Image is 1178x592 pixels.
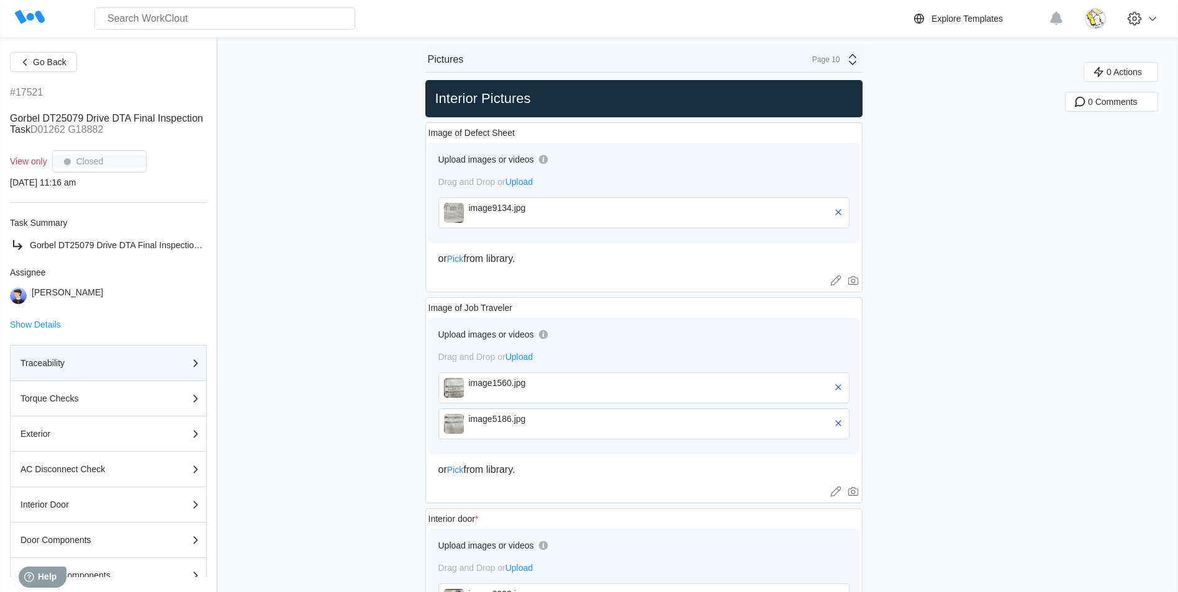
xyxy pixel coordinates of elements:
[438,563,533,573] span: Drag and Drop or
[444,203,464,223] img: image9134.jpg
[20,359,145,367] div: Traceability
[32,287,103,304] div: [PERSON_NAME]
[10,522,207,558] button: Door Components
[20,536,145,544] div: Door Components
[10,113,203,135] span: Gorbel DT25079 Drive DTA Final Inspection Task
[430,90,858,107] h2: Interior Pictures
[10,156,47,166] div: View only
[1107,68,1142,76] span: 0 Actions
[10,177,207,187] div: [DATE] 11:16 am
[10,320,61,329] button: Show Details
[428,128,515,138] div: Image of Defect Sheet
[10,52,77,72] button: Go Back
[438,253,850,264] div: or from library.
[931,14,1003,24] div: Explore Templates
[94,7,355,30] input: Search WorkClout
[1084,62,1158,82] button: 0 Actions
[10,381,207,416] button: Torque Checks
[428,303,512,313] div: Image of Job Traveler
[10,238,207,253] a: Gorbel DT25079 Drive DTA Final Inspection Task
[505,177,533,187] span: Upload
[469,203,612,213] div: image9134.jpg
[10,345,207,381] button: Traceability
[1065,92,1158,112] button: 0 Comments
[438,464,850,475] div: or from library.
[20,394,145,403] div: Torque Checks
[20,429,145,438] div: Exterior
[469,378,612,388] div: image1560.jpg
[428,54,464,65] div: Pictures
[10,487,207,522] button: Interior Door
[438,155,534,164] div: Upload images or videos
[444,378,464,398] img: image1560.jpg
[438,352,533,362] span: Drag and Drop or
[444,414,464,434] img: image5186.jpg
[438,540,534,550] div: Upload images or videos
[10,87,43,98] div: #17521
[505,563,533,573] span: Upload
[438,330,534,339] div: Upload images or videos
[428,514,479,524] div: Interior door
[438,177,533,187] span: Drag and Drop or
[912,11,1043,26] a: Explore Templates
[20,465,145,473] div: AC Disconnect Check
[447,465,463,475] span: Pick
[10,287,27,304] img: user-5.png
[68,124,103,135] mark: G18882
[10,218,207,228] div: Task Summary
[447,254,463,264] span: Pick
[505,352,533,362] span: Upload
[10,416,207,452] button: Exterior
[1088,97,1137,106] span: 0 Comments
[10,452,207,487] button: AC Disconnect Check
[30,240,219,250] span: Gorbel DT25079 Drive DTA Final Inspection Task
[1085,8,1106,29] img: download.jpg
[809,55,840,64] div: Page 10
[20,500,145,509] div: Interior Door
[30,124,65,135] mark: D01262
[33,58,66,66] span: Go Back
[469,414,612,424] div: image5186.jpg
[10,267,207,277] div: Assignee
